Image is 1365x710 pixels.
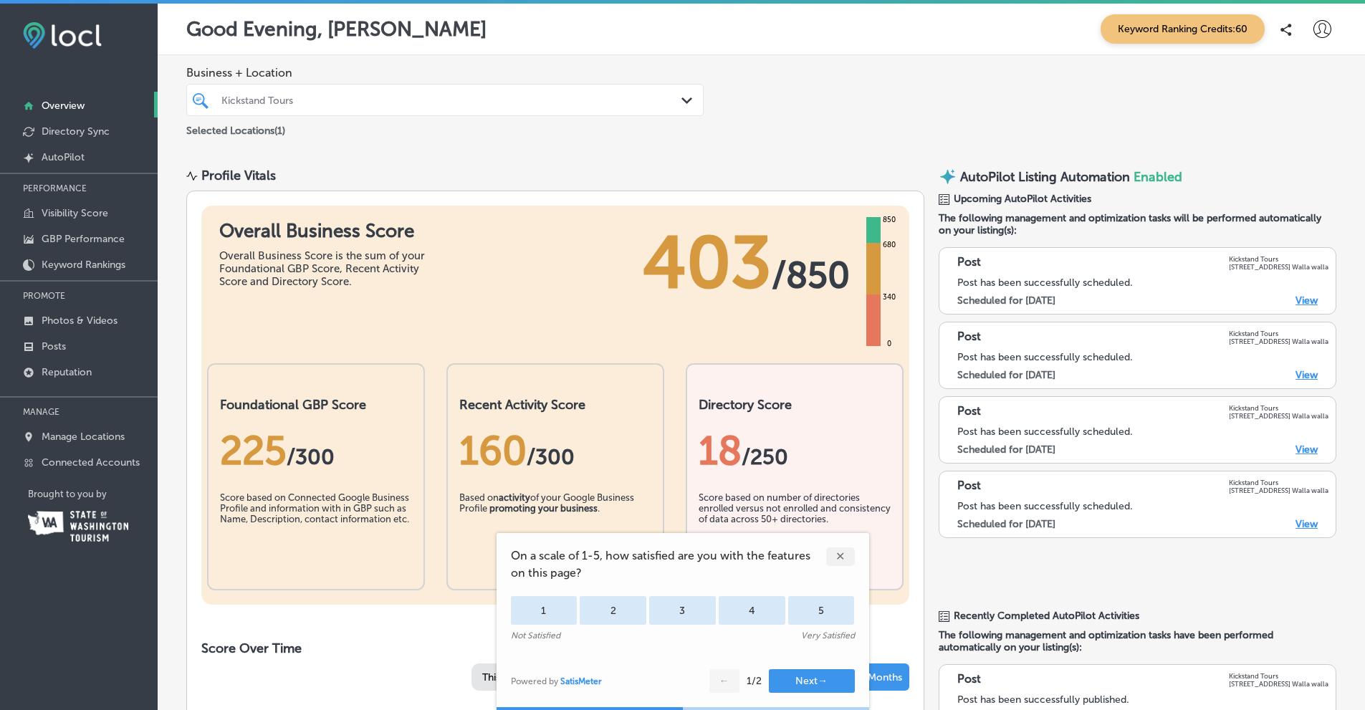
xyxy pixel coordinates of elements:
[742,444,788,470] span: /250
[957,351,1328,363] div: Post has been successfully scheduled.
[459,492,651,564] div: Based on of your Google Business Profile .
[42,233,125,245] p: GBP Performance
[221,94,683,106] div: Kickstand Tours
[1295,518,1318,530] a: View
[580,596,646,625] div: 2
[960,169,1130,185] p: AutoPilot Listing Automation
[1295,294,1318,307] a: View
[957,672,981,688] p: Post
[939,629,1336,653] span: The following management and optimization tasks have been performed automatically on your listing...
[709,669,739,693] button: ←
[42,100,85,112] p: Overview
[1295,443,1318,456] a: View
[880,292,899,303] div: 340
[220,397,412,413] h2: Foundational GBP Score
[957,277,1328,289] div: Post has been successfully scheduled.
[1229,486,1328,494] p: [STREET_ADDRESS] Walla walla
[957,426,1328,438] div: Post has been successfully scheduled.
[957,294,1055,307] label: Scheduled for [DATE]
[957,518,1055,530] label: Scheduled for [DATE]
[788,596,855,625] div: 5
[186,66,704,80] span: Business + Location
[42,259,125,271] p: Keyword Rankings
[42,431,125,443] p: Manage Locations
[220,492,412,564] div: Score based on Connected Google Business Profile and information with in GBP such as Name, Descri...
[459,427,651,474] div: 160
[1134,169,1182,185] span: Enabled
[1295,369,1318,381] a: View
[511,596,578,625] div: 1
[42,207,108,219] p: Visibility Score
[1229,255,1328,263] p: Kickstand Tours
[42,366,92,378] p: Reputation
[880,239,899,251] div: 680
[772,254,850,297] span: / 850
[287,444,335,470] span: / 300
[1229,330,1328,337] p: Kickstand Tours
[957,443,1055,456] label: Scheduled for [DATE]
[957,404,981,420] p: Post
[699,397,891,413] h2: Directory Score
[1229,404,1328,412] p: Kickstand Tours
[28,489,158,499] p: Brought to you by
[1229,412,1328,420] p: [STREET_ADDRESS] Walla walla
[1229,479,1328,486] p: Kickstand Tours
[560,676,602,686] a: SatisMeter
[801,630,855,641] div: Very Satisfied
[1229,263,1328,271] p: [STREET_ADDRESS] Walla walla
[42,151,85,163] p: AutoPilot
[28,511,128,542] img: Washington Tourism
[719,596,785,625] div: 4
[884,338,894,350] div: 0
[649,596,716,625] div: 3
[220,427,412,474] div: 225
[957,369,1055,381] label: Scheduled for [DATE]
[42,125,110,138] p: Directory Sync
[954,193,1091,205] span: Upcoming AutoPilot Activities
[957,694,1328,706] div: Post has been successfully published.
[1229,672,1328,680] p: Kickstand Tours
[459,397,651,413] h2: Recent Activity Score
[219,220,434,242] h1: Overall Business Score
[201,641,909,656] h2: Score Over Time
[42,456,140,469] p: Connected Accounts
[747,675,762,687] div: 1 / 2
[1101,14,1265,44] span: Keyword Ranking Credits: 60
[939,168,957,186] img: autopilot-icon
[499,492,530,503] b: activity
[880,214,899,226] div: 850
[482,671,533,683] span: This Month
[643,220,772,306] span: 403
[769,669,855,693] button: Next→
[511,676,602,686] div: Powered by
[186,119,285,137] p: Selected Locations ( 1 )
[186,17,487,41] p: Good Evening, [PERSON_NAME]
[489,503,598,514] b: promoting your business
[957,479,981,494] p: Post
[957,500,1328,512] div: Post has been successfully scheduled.
[527,444,575,470] span: /300
[699,427,891,474] div: 18
[957,255,981,271] p: Post
[511,630,560,641] div: Not Satisfied
[939,212,1336,236] span: The following management and optimization tasks will be performed automatically on your listing(s):
[699,492,891,564] div: Score based on number of directories enrolled versus not enrolled and consistency of data across ...
[826,547,855,566] div: ✕
[511,547,826,582] span: On a scale of 1-5, how satisfied are you with the features on this page?
[201,168,276,183] div: Profile Vitals
[1229,680,1328,688] p: [STREET_ADDRESS] Walla walla
[1229,337,1328,345] p: [STREET_ADDRESS] Walla walla
[219,249,434,288] div: Overall Business Score is the sum of your Foundational GBP Score, Recent Activity Score and Direc...
[42,315,118,327] p: Photos & Videos
[23,22,102,49] img: fda3e92497d09a02dc62c9cd864e3231.png
[954,610,1139,622] span: Recently Completed AutoPilot Activities
[42,340,66,352] p: Posts
[957,330,981,345] p: Post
